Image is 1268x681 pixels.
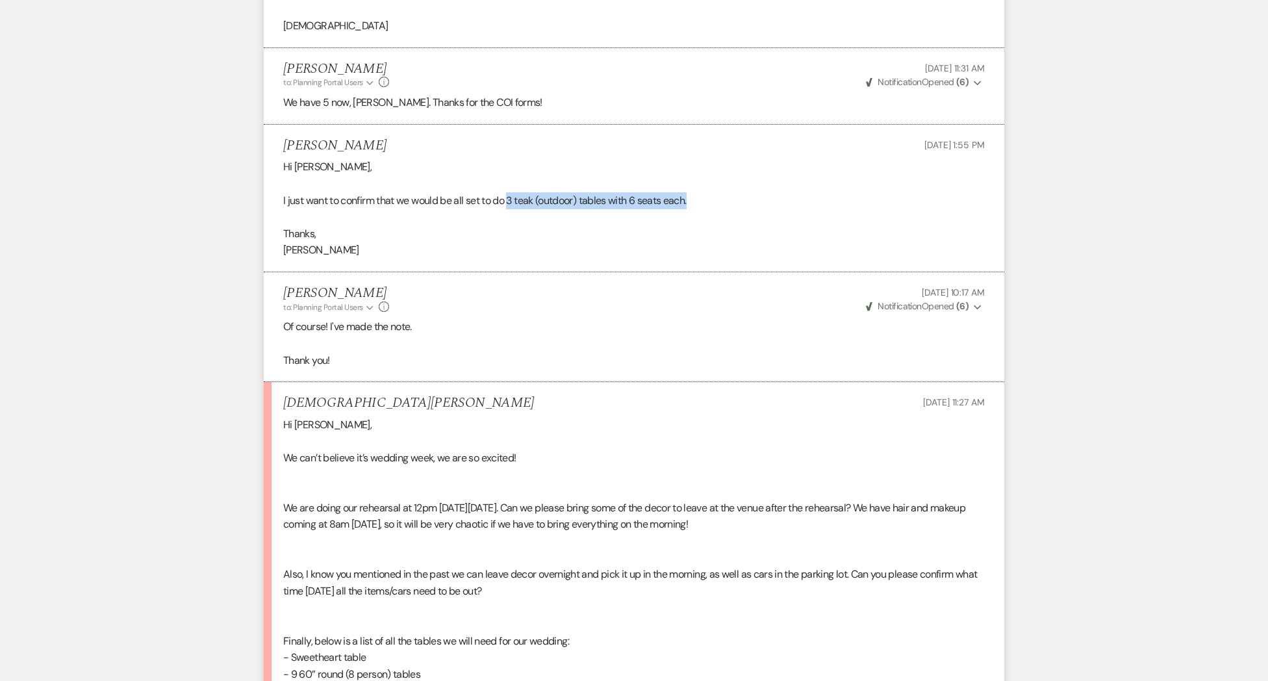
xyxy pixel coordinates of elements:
span: to: Planning Portal Users [283,302,363,313]
p: Thank you! [283,352,985,369]
span: [DATE] 1:55 PM [924,139,985,151]
h5: [PERSON_NAME] [283,138,387,154]
p: Hi [PERSON_NAME], [283,159,985,175]
button: NotificationOpened (6) [864,300,985,313]
span: Opened [866,76,969,88]
span: Notification [878,300,921,312]
h5: [DEMOGRAPHIC_DATA][PERSON_NAME] [283,395,535,411]
strong: ( 6 ) [956,300,969,312]
button: NotificationOpened (6) [864,75,985,89]
span: to: Planning Portal Users [283,77,363,88]
p: Thanks, [283,225,985,242]
p: I just want to confirm that we would be all set to do 3 teak (outdoor) tables with 6 seats each. [283,192,985,209]
strong: ( 6 ) [956,76,969,88]
button: to: Planning Portal Users [283,77,375,88]
p: Of course! I've made the note. [283,318,985,335]
span: [DATE] 11:31 AM [925,62,985,74]
button: to: Planning Portal Users [283,302,375,313]
h5: [PERSON_NAME] [283,61,389,77]
span: Notification [878,76,921,88]
p: We have 5 now, [PERSON_NAME]. Thanks for the COI forms! [283,94,985,111]
span: [DATE] 10:17 AM [922,287,985,298]
span: [DATE] 11:27 AM [923,396,985,408]
h5: [PERSON_NAME] [283,285,389,302]
p: [PERSON_NAME] [283,242,985,259]
span: Opened [866,300,969,312]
